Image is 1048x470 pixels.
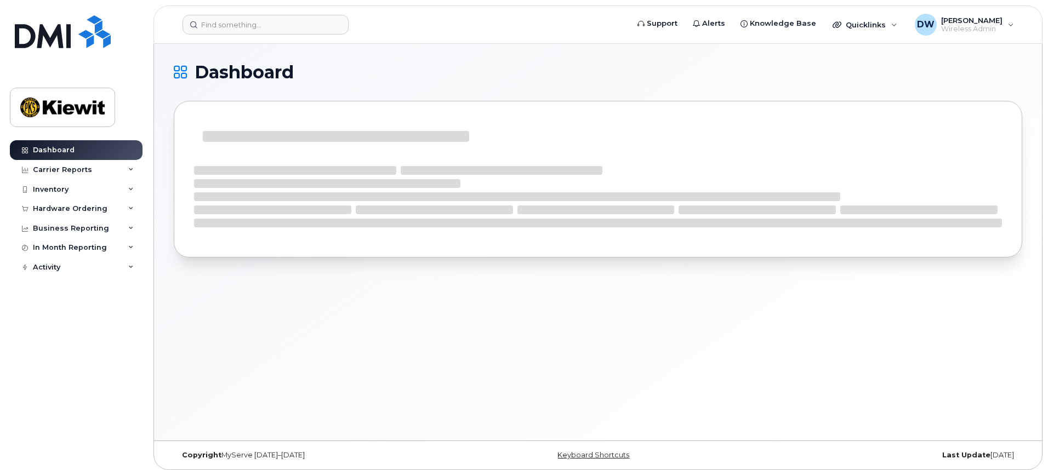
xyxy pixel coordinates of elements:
span: Dashboard [195,64,294,81]
div: MyServe [DATE]–[DATE] [174,451,457,460]
strong: Copyright [182,451,221,459]
a: Keyboard Shortcuts [557,451,629,459]
div: [DATE] [739,451,1022,460]
strong: Last Update [942,451,990,459]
